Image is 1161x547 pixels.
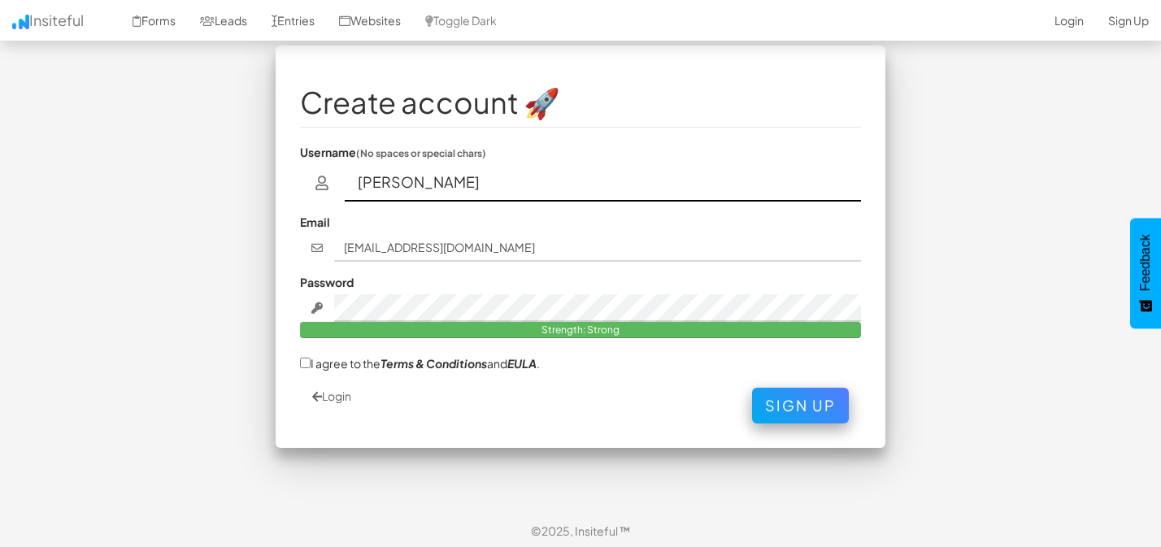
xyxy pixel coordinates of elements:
input: username [345,164,862,202]
a: EULA [507,356,537,371]
span: Feedback [1138,234,1153,291]
input: john@doe.com [334,234,862,262]
label: Username [300,144,486,160]
input: I agree to theTerms & ConditionsandEULA. [300,358,311,368]
button: Feedback - Show survey [1130,218,1161,328]
small: (No spaces or special chars) [356,147,486,159]
div: Strength: Strong [300,322,861,338]
button: Sign Up [752,388,849,423]
label: Password [300,274,354,290]
img: icon.png [12,15,29,29]
label: I agree to the and . [300,354,540,371]
h1: Create account 🚀 [300,86,861,119]
a: Login [312,389,351,403]
label: Email [300,214,330,230]
a: Terms & Conditions [380,356,487,371]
